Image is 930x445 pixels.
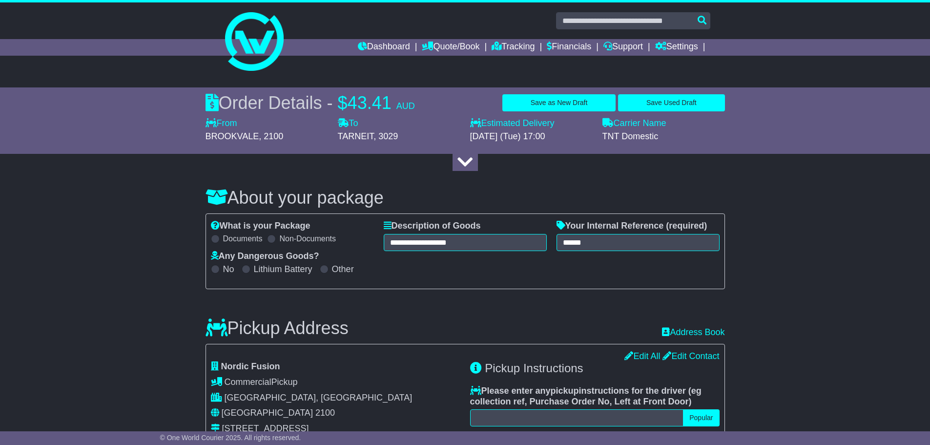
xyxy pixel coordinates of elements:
[211,251,319,262] label: Any Dangerous Goods?
[662,351,719,361] a: Edit Contact
[470,131,593,142] div: [DATE] (Tue) 17:00
[221,361,280,371] span: Nordic Fusion
[315,408,335,418] span: 2100
[502,94,616,111] button: Save as New Draft
[683,409,719,426] button: Popular
[384,221,481,232] label: Description of Goods
[160,434,301,442] span: © One World Courier 2025. All rights reserved.
[662,327,724,338] a: Address Book
[222,408,313,418] span: [GEOGRAPHIC_DATA]
[602,131,725,142] div: TNT Domestic
[624,351,660,361] a: Edit All
[655,39,698,56] a: Settings
[338,93,348,113] span: $
[348,93,392,113] span: 43.41
[557,221,707,232] label: Your Internal Reference (required)
[211,377,460,388] div: Pickup
[470,118,593,129] label: Estimated Delivery
[222,424,309,434] div: [STREET_ADDRESS]
[254,264,312,275] label: Lithium Battery
[547,39,591,56] a: Financials
[259,131,283,141] span: , 2100
[492,39,535,56] a: Tracking
[603,39,643,56] a: Support
[485,361,583,375] span: Pickup Instructions
[338,118,358,129] label: To
[338,131,374,141] span: TARNEIT
[206,118,237,129] label: From
[206,188,725,208] h3: About your package
[422,39,479,56] a: Quote/Book
[551,386,579,396] span: pickup
[332,264,354,275] label: Other
[206,131,259,141] span: BROOKVALE
[206,92,415,113] div: Order Details -
[211,221,310,232] label: What is your Package
[225,393,413,403] span: [GEOGRAPHIC_DATA], [GEOGRAPHIC_DATA]
[206,318,349,338] h3: Pickup Address
[470,386,702,406] span: eg collection ref, Purchase Order No, Left at Front Door
[358,39,410,56] a: Dashboard
[225,377,271,387] span: Commercial
[223,234,263,243] label: Documents
[373,131,398,141] span: , 3029
[470,386,720,407] label: Please enter any instructions for the driver ( )
[279,234,336,243] label: Non-Documents
[223,264,234,275] label: No
[602,118,666,129] label: Carrier Name
[618,94,724,111] button: Save Used Draft
[396,101,415,111] span: AUD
